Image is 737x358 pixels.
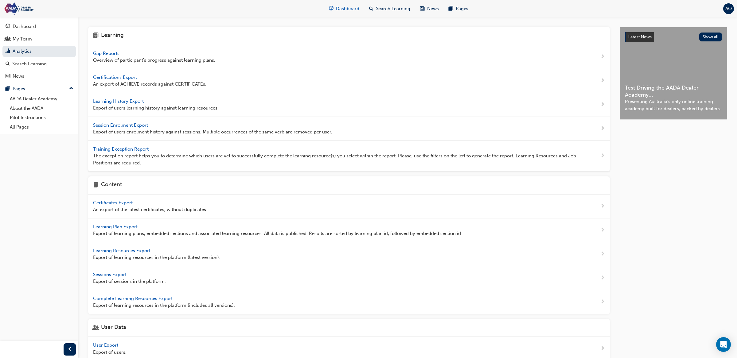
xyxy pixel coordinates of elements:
a: Learning Plan Export Export of learning plans, embedded sections and associated learning resource... [88,218,610,242]
span: Overview of participant's progress against learning plans. [93,57,215,64]
a: Certificates Export An export of the latest certificates, without duplicates.next-icon [88,194,610,218]
span: Learning Resources Export [93,248,152,253]
span: Presenting Australia's only online training academy built for dealers, backed by dealers. [625,98,722,112]
a: Certifications Export An export of ACHIEVE records against CERTIFICATEs.next-icon [88,69,610,93]
span: Dashboard [336,5,359,12]
a: About the AADA [7,104,76,113]
a: Gap Reports Overview of participant's progress against learning plans.next-icon [88,45,610,69]
span: Search Learning [376,5,410,12]
a: Training Exception Report The exception report helps you to determine which users are yet to succ... [88,141,610,172]
span: Certifications Export [93,75,138,80]
span: people-icon [6,37,10,42]
span: pages-icon [449,5,453,13]
a: Latest NewsShow allTest Driving the AADA Dealer Academy...Presenting Australia's only online trai... [620,27,727,120]
span: search-icon [369,5,373,13]
span: next-icon [600,274,605,282]
div: Open Intercom Messenger [716,337,731,352]
button: Pages [2,83,76,94]
span: page-icon [93,181,99,189]
span: Export of learning plans, embedded sections and associated learning resources. All data is publis... [93,230,462,237]
span: user-icon [93,324,99,332]
a: Learning History Export Export of users learning history against learning resources.next-icon [88,93,610,117]
span: guage-icon [329,5,333,13]
span: Training Exception Report [93,146,150,152]
span: learning-icon [93,32,99,40]
span: next-icon [600,53,605,61]
span: news-icon [420,5,425,13]
div: News [13,73,24,80]
a: Latest NewsShow all [625,32,722,42]
a: AADA Dealer Academy [7,94,76,104]
span: next-icon [600,152,605,160]
a: Pilot Instructions [7,113,76,122]
span: next-icon [600,202,605,210]
div: Search Learning [12,60,47,67]
a: News [2,71,76,82]
span: Gap Reports [93,51,121,56]
span: chart-icon [6,49,10,54]
span: Latest News [628,34,652,40]
span: Learning History Export [93,98,145,104]
a: search-iconSearch Learning [364,2,415,15]
span: Export of users enrolment history against sessions. Multiple occurrences of the same verb are rem... [93,129,332,136]
a: Session Enrolment Export Export of users enrolment history against sessions. Multiple occurrences... [88,117,610,141]
span: User Export [93,342,119,348]
span: Learning Plan Export [93,224,139,229]
a: Sessions Export Export of sessions in the platform.next-icon [88,266,610,290]
a: Complete Learning Resources Export Export of learning resources in the platform (includes all ver... [88,290,610,314]
button: DashboardMy TeamAnalyticsSearch LearningNews [2,20,76,83]
a: pages-iconPages [444,2,473,15]
span: news-icon [6,74,10,79]
a: Learning Resources Export Export of learning resources in the platform (latest version).next-icon [88,242,610,266]
a: Dashboard [2,21,76,32]
a: All Pages [7,122,76,132]
a: Search Learning [2,58,76,70]
span: Export of learning resources in the platform (includes all versions). [93,302,235,309]
span: next-icon [600,345,605,352]
span: Export of users learning history against learning resources. [93,105,219,112]
h4: User Data [101,324,126,332]
span: pages-icon [6,86,10,92]
h4: Content [101,181,122,189]
span: Session Enrolment Export [93,122,149,128]
span: The exception report helps you to determine which users are yet to successfully complete the lear... [93,152,581,166]
span: Export of users. [93,349,127,356]
span: Test Driving the AADA Dealer Academy... [625,84,722,98]
span: up-icon [69,85,73,93]
span: Pages [456,5,468,12]
a: My Team [2,33,76,45]
span: AO [725,5,732,12]
span: next-icon [600,101,605,109]
span: An export of the latest certificates, without duplicates. [93,206,207,213]
span: next-icon [600,298,605,306]
a: news-iconNews [415,2,444,15]
span: guage-icon [6,24,10,29]
a: guage-iconDashboard [324,2,364,15]
button: AO [723,3,734,14]
span: prev-icon [68,346,72,353]
span: An export of ACHIEVE records against CERTIFICATEs. [93,81,206,88]
span: Export of learning resources in the platform (latest version). [93,254,220,261]
span: next-icon [600,77,605,85]
span: Certificates Export [93,200,134,206]
a: Analytics [2,46,76,57]
span: search-icon [6,61,10,67]
span: Sessions Export [93,272,128,277]
div: Pages [13,85,25,92]
span: Export of sessions in the platform. [93,278,166,285]
span: News [427,5,439,12]
span: next-icon [600,226,605,234]
h4: Learning [101,32,124,40]
span: next-icon [600,250,605,258]
img: Trak [3,2,74,16]
button: Show all [699,33,722,41]
span: next-icon [600,125,605,133]
div: My Team [13,36,32,43]
div: Dashboard [13,23,36,30]
span: Complete Learning Resources Export [93,296,174,301]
